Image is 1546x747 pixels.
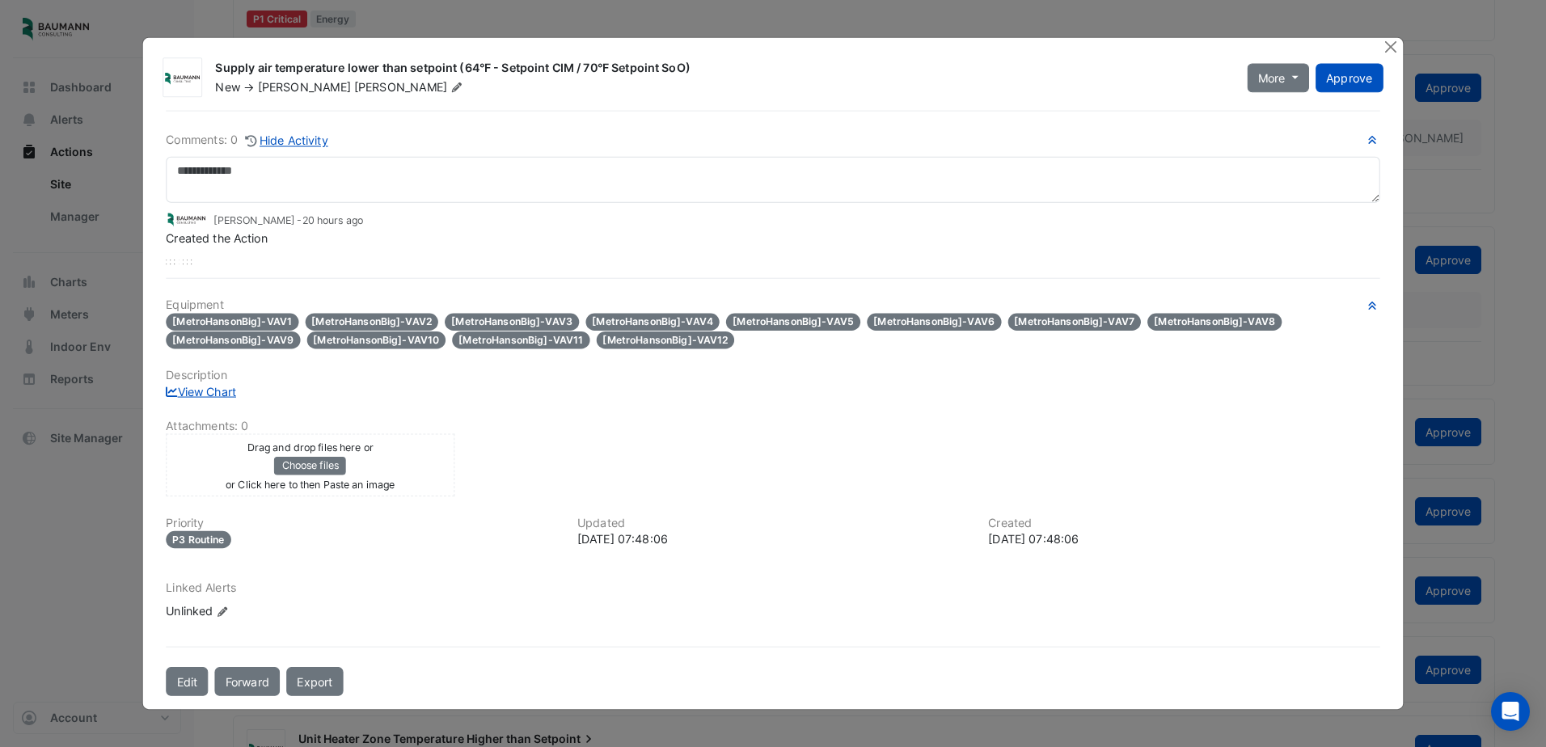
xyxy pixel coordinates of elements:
[1147,314,1282,331] span: [MetroHansonBig]-VAV8
[166,602,364,620] div: Unlinked
[166,420,1379,433] h6: Attachments: 0
[214,213,364,229] small: [PERSON_NAME] -
[577,517,969,530] h6: Updated
[215,667,281,696] button: Forward
[453,331,590,348] span: [MetroHansonBig]-VAV11
[275,457,347,475] button: Choose files
[244,132,329,150] button: Hide Activity
[306,331,446,348] span: [MetroHansonBig]-VAV10
[302,214,363,226] span: 2025-08-12 07:48:07
[354,79,467,95] span: [PERSON_NAME]
[597,331,735,348] span: [MetroHansonBig]-VAV12
[726,314,860,331] span: [MetroHansonBig]-VAV5
[166,331,300,348] span: [MetroHansonBig]-VAV9
[166,385,236,399] a: View Chart
[258,80,351,94] span: [PERSON_NAME]
[166,531,230,548] div: P3 Routine
[247,441,374,454] small: Drag and drop files here or
[585,314,720,331] span: [MetroHansonBig]-VAV4
[988,517,1379,530] h6: Created
[166,581,1379,595] h6: Linked Alerts
[163,70,201,87] img: Baumann Consulting
[867,314,1001,331] span: [MetroHansonBig]-VAV6
[217,606,230,618] fa-icon: Edit Linked Alerts
[1491,692,1530,731] div: Open Intercom Messenger
[166,314,298,331] span: [MetroHansonBig]-VAV1
[166,298,1379,312] h6: Equipment
[216,80,241,94] span: New
[286,667,343,696] a: Export
[166,667,208,696] button: Edit
[166,132,328,150] div: Comments: 0
[1316,63,1383,92] button: Approve
[445,314,579,331] span: [MetroHansonBig]-VAV3
[577,530,969,547] div: [DATE] 07:48:06
[226,478,395,490] small: or Click here to then Paste an image
[166,369,1379,382] h6: Description
[166,517,557,530] h6: Priority
[243,80,254,94] span: ->
[166,211,207,230] img: Baumann Consulting
[216,60,1228,79] div: Supply air temperature lower than setpoint (64°F - Setpoint CIM / 70°F Setpoint SoO)
[166,230,267,244] span: Created the Action
[1007,314,1141,331] span: [MetroHansonBig]-VAV7
[305,314,438,331] span: [MetroHansonBig]-VAV2
[1248,63,1309,92] button: More
[1383,38,1400,55] button: Close
[988,530,1379,547] div: [DATE] 07:48:06
[1258,70,1286,87] span: More
[1326,71,1372,85] span: Approve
